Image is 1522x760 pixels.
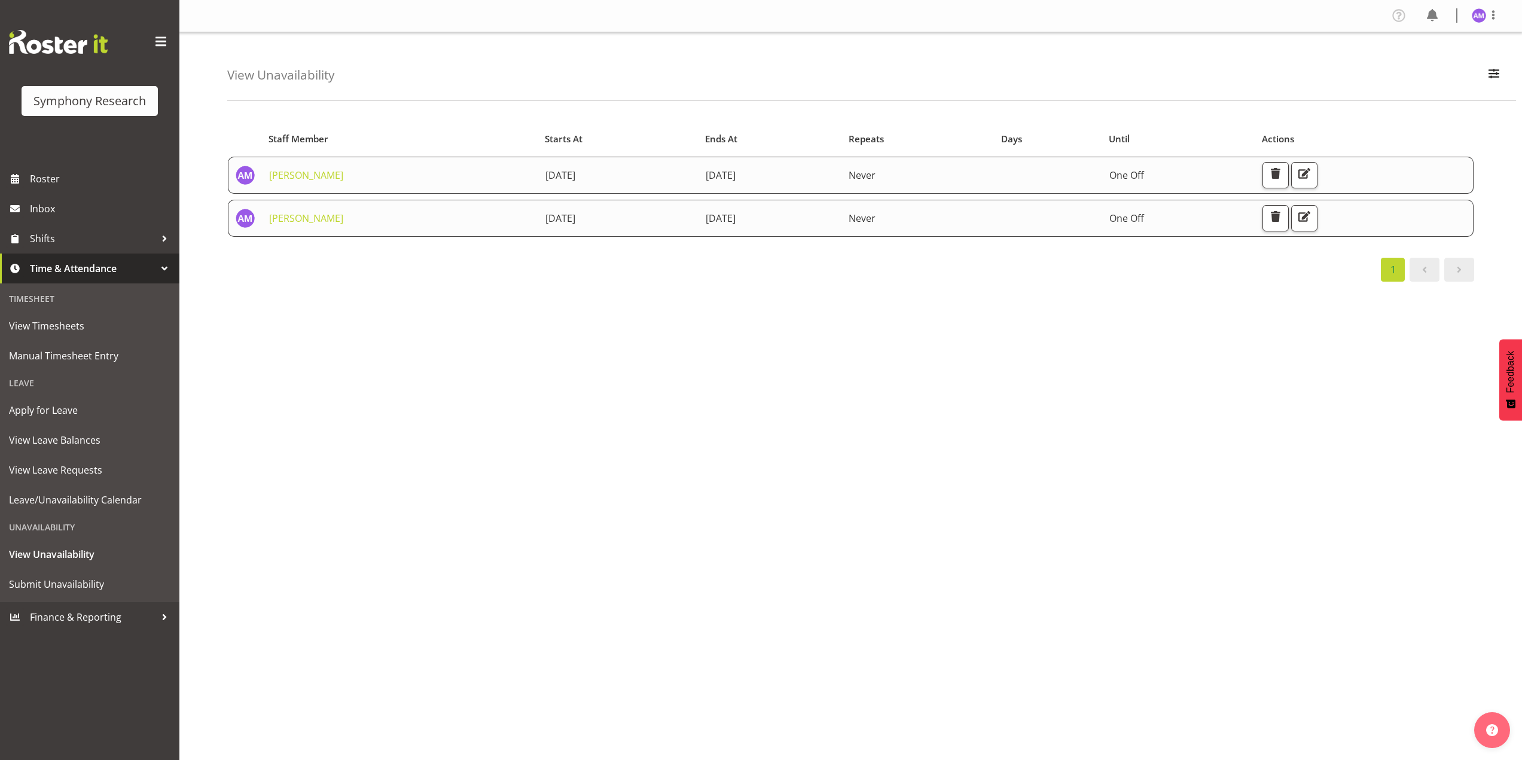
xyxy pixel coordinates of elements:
span: View Timesheets [9,317,170,335]
span: Never [849,169,876,182]
span: Never [849,212,876,225]
h4: View Unavailability [227,68,334,82]
button: Edit Unavailability [1291,205,1317,231]
span: View Leave Requests [9,461,170,479]
img: amal-makan1835.jpg [236,166,255,185]
span: Feedback [1505,351,1516,393]
a: View Leave Balances [3,425,176,455]
a: Manual Timesheet Entry [3,341,176,371]
span: Shifts [30,230,155,248]
span: Starts At [545,132,582,146]
span: Inbox [30,200,173,218]
span: Submit Unavailability [9,575,170,593]
span: View Leave Balances [9,431,170,449]
button: Edit Unavailability [1291,162,1317,188]
span: View Unavailability [9,545,170,563]
span: [DATE] [545,169,575,182]
a: View Unavailability [3,539,176,569]
a: View Timesheets [3,311,176,341]
button: Feedback - Show survey [1499,339,1522,420]
a: View Leave Requests [3,455,176,485]
a: Leave/Unavailability Calendar [3,485,176,515]
a: Apply for Leave [3,395,176,425]
span: Actions [1262,132,1294,146]
span: Apply for Leave [9,401,170,419]
a: Submit Unavailability [3,569,176,599]
img: Rosterit website logo [9,30,108,54]
span: Days [1001,132,1022,146]
button: Delete Unavailability [1262,162,1289,188]
span: Repeats [849,132,884,146]
span: Leave/Unavailability Calendar [9,491,170,509]
div: Timesheet [3,286,176,311]
a: [PERSON_NAME] [269,212,343,225]
span: Staff Member [269,132,328,146]
button: Delete Unavailability [1262,205,1289,231]
a: [PERSON_NAME] [269,169,343,182]
span: Roster [30,170,173,188]
button: Filter Employees [1481,62,1506,88]
span: [DATE] [706,169,736,182]
span: Until [1109,132,1130,146]
span: One Off [1109,169,1144,182]
span: Time & Attendance [30,260,155,277]
div: Leave [3,371,176,395]
span: [DATE] [706,212,736,225]
img: help-xxl-2.png [1486,724,1498,736]
span: Finance & Reporting [30,608,155,626]
img: amal-makan1835.jpg [1472,8,1486,23]
span: [DATE] [545,212,575,225]
div: Symphony Research [33,92,146,110]
img: amal-makan1835.jpg [236,209,255,228]
span: Ends At [705,132,737,146]
span: Manual Timesheet Entry [9,347,170,365]
div: Unavailability [3,515,176,539]
span: One Off [1109,212,1144,225]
